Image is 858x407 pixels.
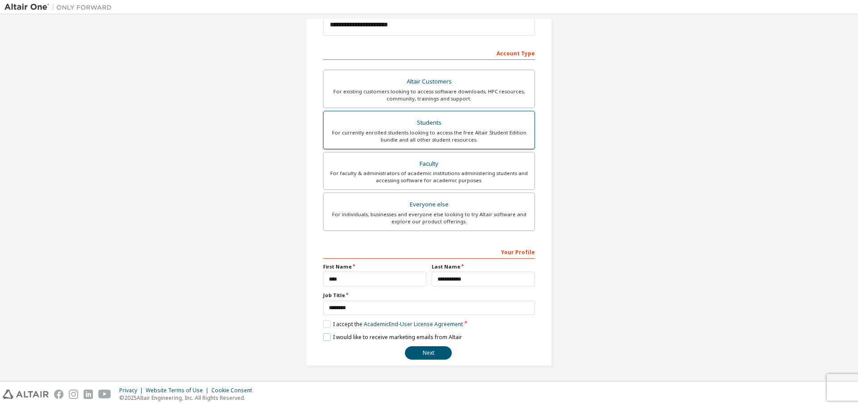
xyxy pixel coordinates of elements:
button: Next [405,346,452,360]
p: © 2025 Altair Engineering, Inc. All Rights Reserved. [119,394,257,402]
div: Cookie Consent [211,387,257,394]
div: Faculty [329,158,529,170]
img: youtube.svg [98,390,111,399]
img: Altair One [4,3,116,12]
img: linkedin.svg [84,390,93,399]
div: For individuals, businesses and everyone else looking to try Altair software and explore our prod... [329,211,529,225]
img: instagram.svg [69,390,78,399]
div: For currently enrolled students looking to access the free Altair Student Edition bundle and all ... [329,129,529,143]
div: For existing customers looking to access software downloads, HPC resources, community, trainings ... [329,88,529,102]
div: Website Terms of Use [146,387,211,394]
label: I would like to receive marketing emails from Altair [323,333,462,341]
div: Everyone else [329,198,529,211]
img: facebook.svg [54,390,63,399]
img: altair_logo.svg [3,390,49,399]
label: First Name [323,263,426,270]
div: For faculty & administrators of academic institutions administering students and accessing softwa... [329,170,529,184]
div: Account Type [323,46,535,60]
div: Privacy [119,387,146,394]
label: I accept the [323,320,463,328]
label: Job Title [323,292,535,299]
label: Last Name [432,263,535,270]
a: Academic End-User License Agreement [364,320,463,328]
div: Your Profile [323,244,535,259]
div: Altair Customers [329,76,529,88]
div: Students [329,117,529,129]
